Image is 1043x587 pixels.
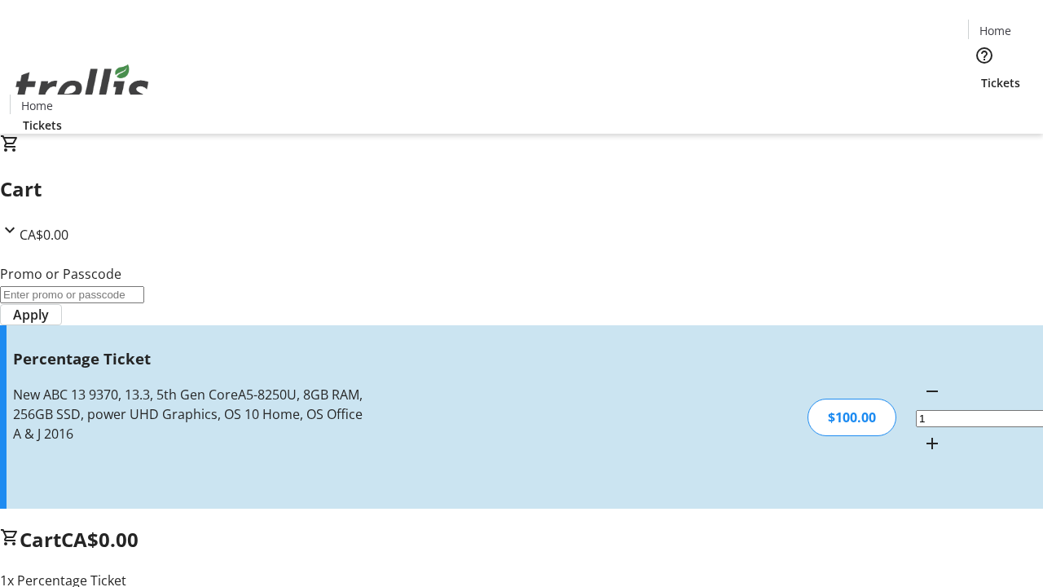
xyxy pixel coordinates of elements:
[916,375,948,408] button: Decrement by one
[13,305,49,324] span: Apply
[10,117,75,134] a: Tickets
[808,399,896,436] div: $100.00
[10,46,155,128] img: Orient E2E Organization zk00dQfJK4's Logo
[21,97,53,114] span: Home
[981,74,1020,91] span: Tickets
[968,74,1033,91] a: Tickets
[20,226,68,244] span: CA$0.00
[23,117,62,134] span: Tickets
[916,427,948,460] button: Increment by one
[11,97,63,114] a: Home
[969,22,1021,39] a: Home
[979,22,1011,39] span: Home
[968,39,1001,72] button: Help
[968,91,1001,124] button: Cart
[61,526,139,553] span: CA$0.00
[13,385,369,444] div: New ABC 13 9370, 13.3, 5th Gen CoreA5-8250U, 8GB RAM, 256GB SSD, power UHD Graphics, OS 10 Home, ...
[13,347,369,370] h3: Percentage Ticket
